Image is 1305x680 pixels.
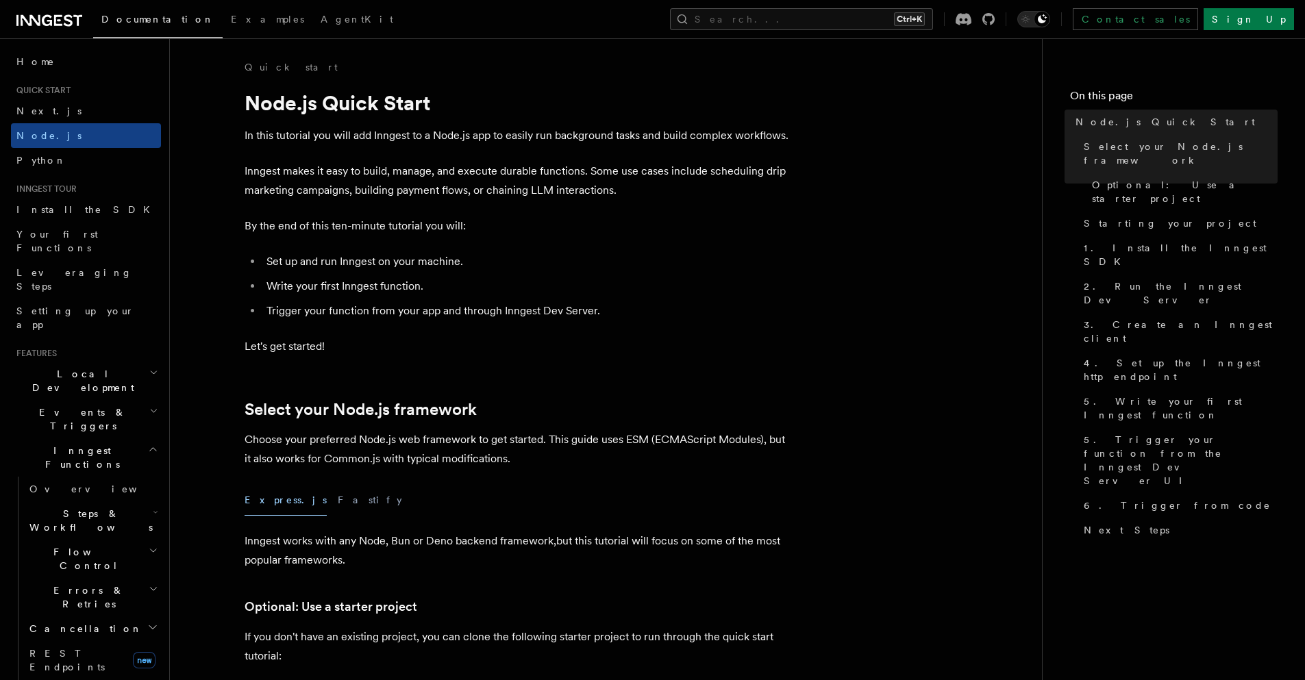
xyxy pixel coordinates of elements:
[1084,394,1278,422] span: 5. Write your first Inngest function
[24,641,161,679] a: REST Endpointsnew
[231,14,304,25] span: Examples
[245,485,327,516] button: Express.js
[670,8,933,30] button: Search...Ctrl+K
[245,90,793,115] h1: Node.js Quick Start
[16,105,82,116] span: Next.js
[245,60,338,74] a: Quick start
[11,438,161,477] button: Inngest Functions
[24,578,161,616] button: Errors & Retries
[11,405,149,433] span: Events & Triggers
[245,337,793,356] p: Let's get started!
[1078,211,1278,236] a: Starting your project
[11,184,77,194] span: Inngest tour
[11,348,57,359] span: Features
[1078,427,1278,493] a: 5. Trigger your function from the Inngest Dev Server UI
[1078,274,1278,312] a: 2. Run the Inngest Dev Server
[24,507,153,534] span: Steps & Workflows
[16,267,132,292] span: Leveraging Steps
[1084,433,1278,488] span: 5. Trigger your function from the Inngest Dev Server UI
[11,362,161,400] button: Local Development
[1092,178,1278,205] span: Optional: Use a starter project
[133,652,156,668] span: new
[1084,241,1278,268] span: 1. Install the Inngest SDK
[1204,8,1294,30] a: Sign Up
[321,14,393,25] span: AgentKit
[1078,351,1278,389] a: 4. Set up the Inngest http endpoint
[11,222,161,260] a: Your first Functions
[11,123,161,148] a: Node.js
[93,4,223,38] a: Documentation
[24,622,142,635] span: Cancellation
[1017,11,1050,27] button: Toggle dark mode
[11,197,161,222] a: Install the SDK
[245,126,793,145] p: In this tutorial you will add Inngest to a Node.js app to easily run background tasks and build c...
[1078,134,1278,173] a: Select your Node.js framework
[16,204,158,215] span: Install the SDK
[11,99,161,123] a: Next.js
[1084,318,1278,345] span: 3. Create an Inngest client
[1078,493,1278,518] a: 6. Trigger from code
[894,12,925,26] kbd: Ctrl+K
[24,583,149,611] span: Errors & Retries
[1073,8,1198,30] a: Contact sales
[223,4,312,37] a: Examples
[16,55,55,68] span: Home
[11,85,71,96] span: Quick start
[1070,88,1278,110] h4: On this page
[11,49,161,74] a: Home
[245,627,793,666] p: If you don't have an existing project, you can clone the following starter project to run through...
[245,531,793,570] p: Inngest works with any Node, Bun or Deno backend framework,but this tutorial will focus on some o...
[11,367,149,394] span: Local Development
[245,400,477,419] a: Select your Node.js framework
[312,4,401,37] a: AgentKit
[262,252,793,271] li: Set up and run Inngest on your machine.
[101,14,214,25] span: Documentation
[11,444,148,471] span: Inngest Functions
[16,130,82,141] span: Node.js
[16,229,98,253] span: Your first Functions
[24,477,161,501] a: Overview
[262,277,793,296] li: Write your first Inngest function.
[245,597,417,616] a: Optional: Use a starter project
[1078,236,1278,274] a: 1. Install the Inngest SDK
[24,501,161,540] button: Steps & Workflows
[29,483,171,494] span: Overview
[1084,523,1169,537] span: Next Steps
[1084,140,1278,167] span: Select your Node.js framework
[245,430,793,468] p: Choose your preferred Node.js web framework to get started. This guide uses ESM (ECMAScript Modul...
[1084,216,1256,230] span: Starting your project
[245,162,793,200] p: Inngest makes it easy to build, manage, and execute durable functions. Some use cases include sch...
[29,648,105,672] span: REST Endpoints
[1078,389,1278,427] a: 5. Write your first Inngest function
[1084,356,1278,383] span: 4. Set up the Inngest http endpoint
[24,616,161,641] button: Cancellation
[1070,110,1278,134] a: Node.js Quick Start
[24,545,149,572] span: Flow Control
[1086,173,1278,211] a: Optional: Use a starter project
[11,299,161,337] a: Setting up your app
[24,540,161,578] button: Flow Control
[11,260,161,299] a: Leveraging Steps
[16,155,66,166] span: Python
[1076,115,1255,129] span: Node.js Quick Start
[11,400,161,438] button: Events & Triggers
[11,148,161,173] a: Python
[1078,312,1278,351] a: 3. Create an Inngest client
[338,485,402,516] button: Fastify
[16,305,134,330] span: Setting up your app
[1084,279,1278,307] span: 2. Run the Inngest Dev Server
[1078,518,1278,542] a: Next Steps
[245,216,793,236] p: By the end of this ten-minute tutorial you will:
[262,301,793,320] li: Trigger your function from your app and through Inngest Dev Server.
[1084,499,1271,512] span: 6. Trigger from code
